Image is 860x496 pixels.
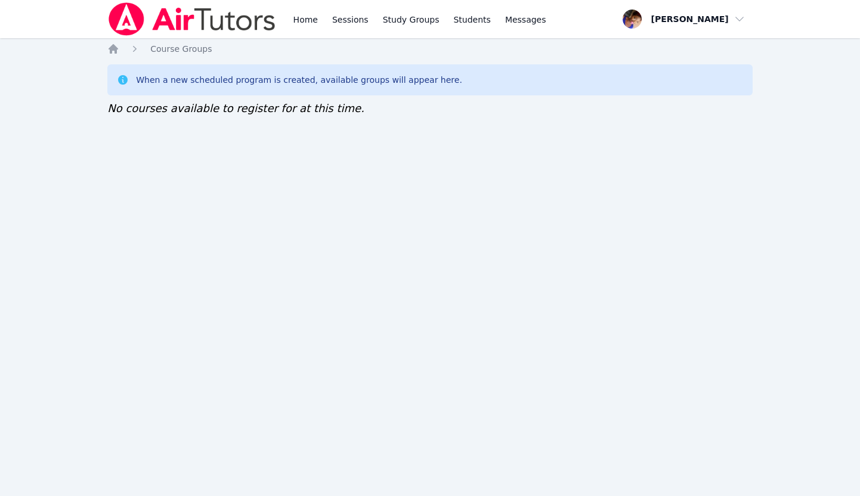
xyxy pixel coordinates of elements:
span: Messages [505,14,546,26]
div: When a new scheduled program is created, available groups will appear here. [136,74,462,86]
a: Course Groups [150,43,212,55]
span: Course Groups [150,44,212,54]
nav: Breadcrumb [107,43,753,55]
span: No courses available to register for at this time. [107,102,364,114]
img: Air Tutors [107,2,276,36]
